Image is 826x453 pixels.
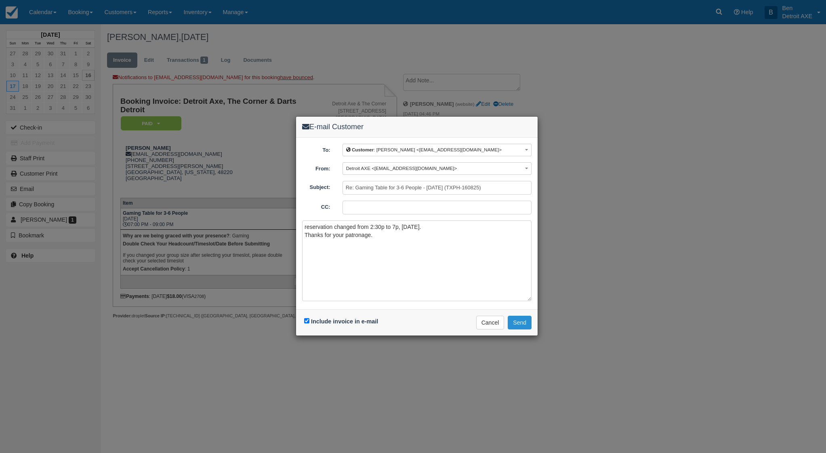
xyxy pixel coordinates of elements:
label: CC: [296,201,336,211]
button: Send [508,316,532,329]
label: From: [296,162,336,173]
span: Detroit AXE <[EMAIL_ADDRESS][DOMAIN_NAME]> [346,166,457,171]
button: Detroit AXE <[EMAIL_ADDRESS][DOMAIN_NAME]> [343,162,532,175]
h4: E-mail Customer [302,123,532,131]
button: Customer: [PERSON_NAME] <[EMAIL_ADDRESS][DOMAIN_NAME]> [343,144,532,156]
label: To: [296,144,336,154]
label: Include invoice in e-mail [311,318,378,325]
b: Customer [352,147,374,152]
span: : [PERSON_NAME] <[EMAIL_ADDRESS][DOMAIN_NAME]> [346,147,502,152]
label: Subject: [296,181,336,191]
button: Cancel [476,316,504,329]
